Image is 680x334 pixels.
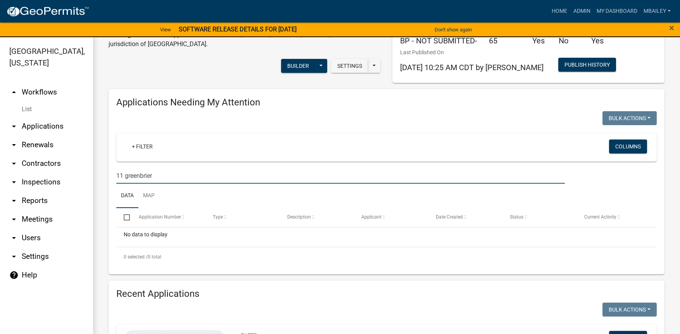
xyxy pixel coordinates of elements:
[584,214,616,220] span: Current Activity
[9,233,19,243] i: arrow_drop_down
[558,58,616,72] button: Publish History
[400,36,477,45] h5: BP - NOT SUBMITTED-
[213,214,223,220] span: Type
[431,23,475,36] button: Don't show again
[116,288,657,300] h4: Recent Applications
[532,36,547,45] h5: Yes
[9,196,19,205] i: arrow_drop_down
[179,26,297,33] strong: SOFTWARE RELEASE DETAILS FOR [DATE]
[109,30,381,49] p: Building Permit online application for new builds, additions, alterations, remodels, etc. within ...
[205,208,280,227] datatable-header-cell: Type
[594,4,640,19] a: My Dashboard
[669,23,674,33] button: Close
[609,139,647,153] button: Columns
[124,254,148,260] span: 0 selected /
[9,140,19,150] i: arrow_drop_down
[138,184,159,208] a: Map
[9,215,19,224] i: arrow_drop_down
[287,214,311,220] span: Description
[428,208,502,227] datatable-header-cell: Date Created
[139,214,181,220] span: Application Number
[502,208,577,227] datatable-header-cell: Status
[116,247,657,267] div: 0 total
[281,59,315,73] button: Builder
[436,214,463,220] span: Date Created
[9,122,19,131] i: arrow_drop_down
[9,88,19,97] i: arrow_drop_up
[354,208,428,227] datatable-header-cell: Applicant
[331,59,368,73] button: Settings
[116,168,565,184] input: Search for applications
[116,208,131,227] datatable-header-cell: Select
[9,159,19,168] i: arrow_drop_down
[602,111,657,125] button: Bulk Actions
[361,214,381,220] span: Applicant
[157,23,174,36] a: View
[116,184,138,208] a: Data
[131,208,205,227] datatable-header-cell: Application Number
[558,62,616,68] wm-modal-confirm: Workflow Publish History
[400,48,544,57] p: Last Published On
[549,4,570,19] a: Home
[576,208,651,227] datatable-header-cell: Current Activity
[602,303,657,317] button: Bulk Actions
[116,97,657,108] h4: Applications Needing My Attention
[400,63,544,72] span: [DATE] 10:25 AM CDT by [PERSON_NAME]
[559,36,580,45] h5: No
[570,4,594,19] a: Admin
[9,270,19,280] i: help
[9,252,19,261] i: arrow_drop_down
[116,227,657,247] div: No data to display
[591,36,611,45] h5: Yes
[669,22,674,33] span: ×
[280,208,354,227] datatable-header-cell: Description
[489,36,521,45] h5: 65
[9,177,19,187] i: arrow_drop_down
[510,214,523,220] span: Status
[126,139,159,153] a: + Filter
[640,4,674,19] a: mbailey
